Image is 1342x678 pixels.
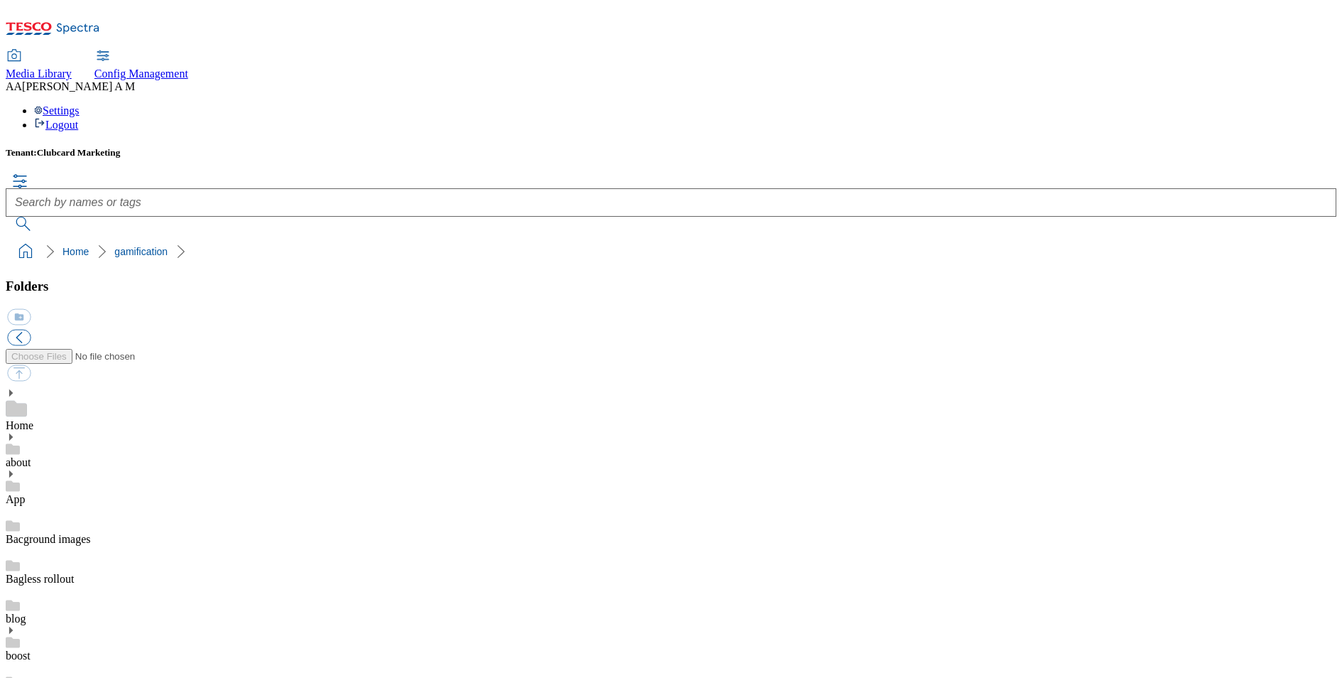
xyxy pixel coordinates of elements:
span: Clubcard Marketing [37,147,121,158]
a: Settings [34,104,80,117]
nav: breadcrumb [6,238,1336,265]
a: about [6,456,31,468]
a: Home [6,419,33,431]
a: home [14,240,37,263]
a: gamification [114,246,168,257]
a: Home [62,246,89,257]
a: Media Library [6,50,72,80]
a: Bacground images [6,533,91,545]
input: Search by names or tags [6,188,1336,217]
span: Config Management [94,68,188,80]
a: blog [6,613,26,625]
span: Media Library [6,68,72,80]
h5: Tenant: [6,147,1336,158]
a: Config Management [94,50,188,80]
a: App [6,493,26,505]
a: Bagless rollout [6,573,74,585]
h3: Folders [6,279,1336,294]
a: Logout [34,119,78,131]
span: [PERSON_NAME] A M [22,80,135,92]
span: AA [6,80,22,92]
a: boost [6,650,31,662]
